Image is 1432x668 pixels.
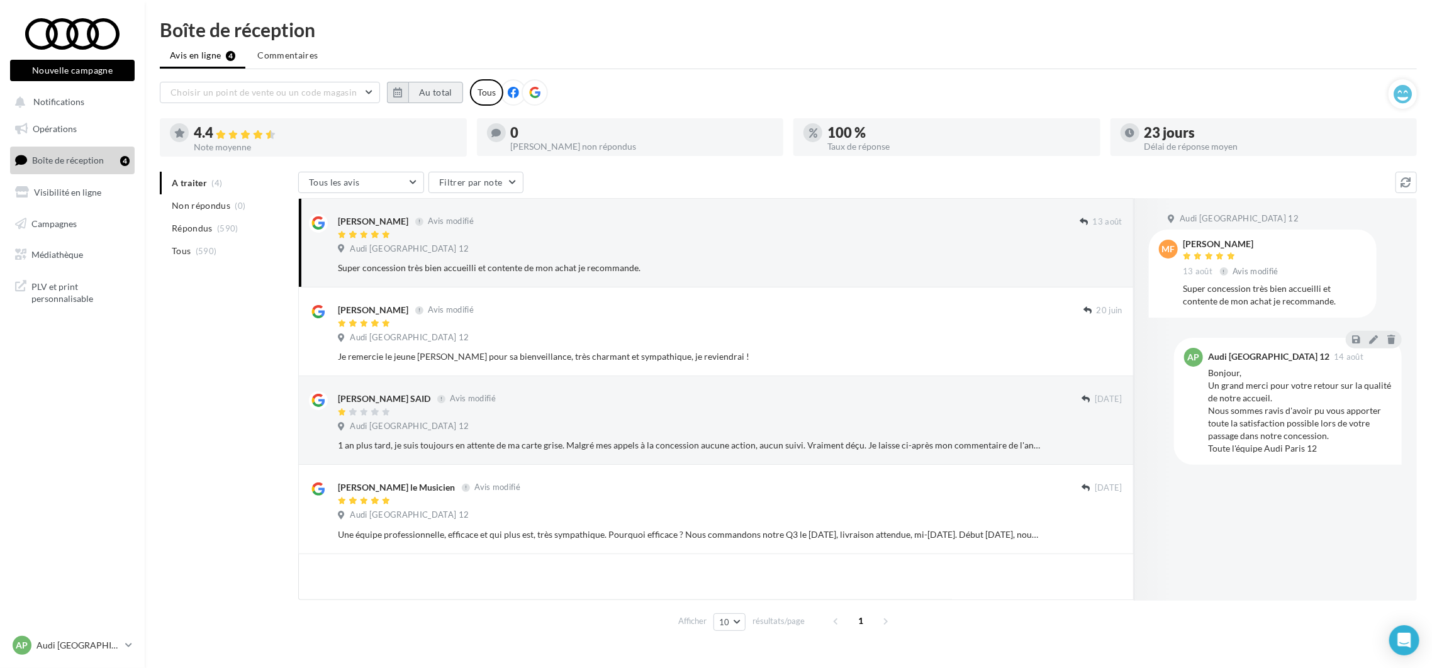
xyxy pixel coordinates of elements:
div: 0 [511,126,774,140]
span: 13 août [1093,216,1122,228]
div: Audi [GEOGRAPHIC_DATA] 12 [1208,352,1329,361]
div: [PERSON_NAME] [338,215,408,228]
div: Super concession très bien accueilli et contente de mon achat je recommande. [338,262,1041,274]
span: [DATE] [1095,482,1122,494]
span: Boîte de réception [32,155,104,165]
span: Choisir un point de vente ou un code magasin [171,87,357,97]
span: Avis modifié [428,216,474,226]
span: [DATE] [1095,394,1122,405]
a: Médiathèque [8,242,137,268]
a: Visibilité en ligne [8,179,137,206]
span: Médiathèque [31,249,83,260]
div: Bonjour, Un grand merci pour votre retour sur la qualité de notre accueil. Nous sommes ravis d'av... [1208,367,1392,455]
span: AP [16,639,28,652]
div: Une équipe professionnelle, efficace et qui plus est, très sympathique. Pourquoi efficace ? Nous ... [338,528,1041,541]
span: (590) [217,223,238,233]
div: Tous [470,79,503,106]
button: Choisir un point de vente ou un code magasin [160,82,380,103]
a: Opérations [8,116,137,142]
span: 14 août [1334,353,1363,361]
div: Délai de réponse moyen [1144,142,1407,151]
a: PLV et print personnalisable [8,273,137,310]
span: Tous les avis [309,177,360,187]
div: [PERSON_NAME] le Musicien [338,481,455,494]
span: Commentaires [257,49,318,62]
div: [PERSON_NAME] [1183,240,1281,248]
span: résultats/page [752,615,805,627]
span: Avis modifié [1233,266,1278,276]
span: Audi [GEOGRAPHIC_DATA] 12 [350,509,469,521]
span: 13 août [1183,266,1212,277]
div: [PERSON_NAME] SAID [338,392,430,405]
a: Boîte de réception4 [8,147,137,174]
span: Avis modifié [474,482,520,493]
span: Audi [GEOGRAPHIC_DATA] 12 [350,421,469,432]
div: [PERSON_NAME] [338,304,408,316]
div: 1 an plus tard, je suis toujours en attente de ma carte grise. Malgré mes appels à la concession ... [338,439,1041,452]
span: Audi [GEOGRAPHIC_DATA] 12 [350,243,469,255]
span: (0) [235,201,246,211]
span: Tous [172,245,191,257]
span: Audi [GEOGRAPHIC_DATA] 12 [1180,213,1299,225]
div: 23 jours [1144,126,1407,140]
span: Opérations [33,123,77,134]
button: Au total [387,82,463,103]
div: 4.4 [194,126,457,140]
a: Campagnes [8,211,137,237]
div: Super concession très bien accueilli et contente de mon achat je recommande. [1183,282,1367,308]
span: Visibilité en ligne [34,187,101,198]
span: MF [1162,243,1175,255]
span: Répondus [172,222,213,235]
div: Je remercie le jeune [PERSON_NAME] pour sa bienveillance, très charmant et sympathique, je revien... [338,350,1041,363]
p: Audi [GEOGRAPHIC_DATA] [36,639,120,652]
button: 10 [713,613,746,631]
span: Audi [GEOGRAPHIC_DATA] 12 [350,332,469,343]
span: Afficher [678,615,707,627]
button: Tous les avis [298,172,424,193]
span: Non répondus [172,199,230,212]
span: 20 juin [1097,305,1122,316]
span: Notifications [33,97,84,108]
span: (590) [196,246,217,256]
span: Campagnes [31,218,77,228]
button: Au total [408,82,463,103]
div: [PERSON_NAME] non répondus [511,142,774,151]
a: AP Audi [GEOGRAPHIC_DATA] [10,633,135,657]
span: PLV et print personnalisable [31,278,130,305]
span: Avis modifié [450,394,496,404]
span: 1 [851,611,871,631]
div: Open Intercom Messenger [1389,625,1419,655]
div: 100 % [827,126,1090,140]
div: Boîte de réception [160,20,1417,39]
button: Filtrer par note [428,172,523,193]
div: Taux de réponse [827,142,1090,151]
button: Nouvelle campagne [10,60,135,81]
div: Note moyenne [194,143,457,152]
span: Avis modifié [428,305,474,315]
span: AP [1188,351,1200,364]
span: 10 [719,617,730,627]
div: 4 [120,156,130,166]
